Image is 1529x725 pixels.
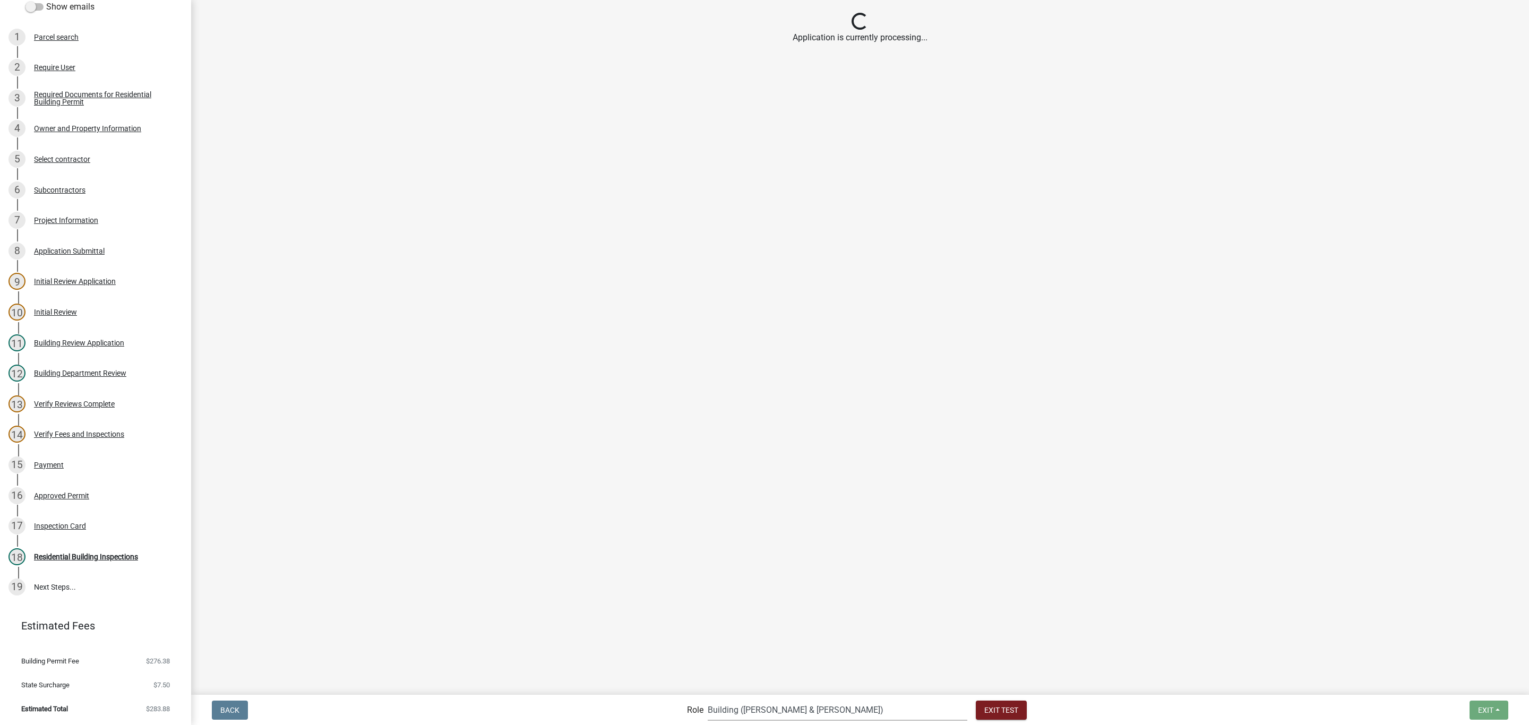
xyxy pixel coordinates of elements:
[34,33,79,41] div: Parcel search
[34,339,124,347] div: Building Review Application
[25,1,95,13] label: Show emails
[34,186,85,194] div: Subcontractors
[8,151,25,168] div: 5
[34,492,89,499] div: Approved Permit
[34,217,98,224] div: Project Information
[34,64,75,71] div: Require User
[8,517,25,534] div: 17
[34,247,105,255] div: Application Submittal
[34,522,86,530] div: Inspection Card
[146,658,170,664] span: $276.38
[8,548,25,565] div: 18
[212,701,248,720] button: Back
[8,59,25,76] div: 2
[21,658,79,664] span: Building Permit Fee
[8,243,25,260] div: 8
[34,430,124,438] div: Verify Fees and Inspections
[21,705,68,712] span: Estimated Total
[687,706,703,714] label: Role
[153,681,170,688] span: $7.50
[8,334,25,351] div: 11
[8,29,25,46] div: 1
[976,701,1027,720] button: Exit Test
[34,400,115,408] div: Verify Reviews Complete
[8,615,174,636] a: Estimated Fees
[8,120,25,137] div: 4
[34,156,90,163] div: Select contractor
[34,125,141,132] div: Owner and Property Information
[8,304,25,321] div: 10
[34,308,77,316] div: Initial Review
[34,369,126,377] div: Building Department Review
[8,487,25,504] div: 16
[21,681,70,688] span: State Surcharge
[8,212,25,229] div: 7
[8,182,25,198] div: 6
[34,461,64,469] div: Payment
[8,273,25,290] div: 9
[146,705,170,712] span: $283.88
[1478,705,1493,714] span: Exit
[8,456,25,473] div: 15
[8,395,25,412] div: 13
[8,365,25,382] div: 12
[984,705,1018,714] span: Exit Test
[1470,701,1508,720] button: Exit
[8,90,25,107] div: 3
[8,579,25,595] div: 19
[34,278,116,285] div: Initial Review Application
[34,553,138,560] div: Residential Building Inspections
[34,91,174,106] div: Required Documents for Residential Building Permit
[220,705,239,714] span: Back
[204,31,1516,44] div: Application is currently processing...
[8,426,25,443] div: 14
